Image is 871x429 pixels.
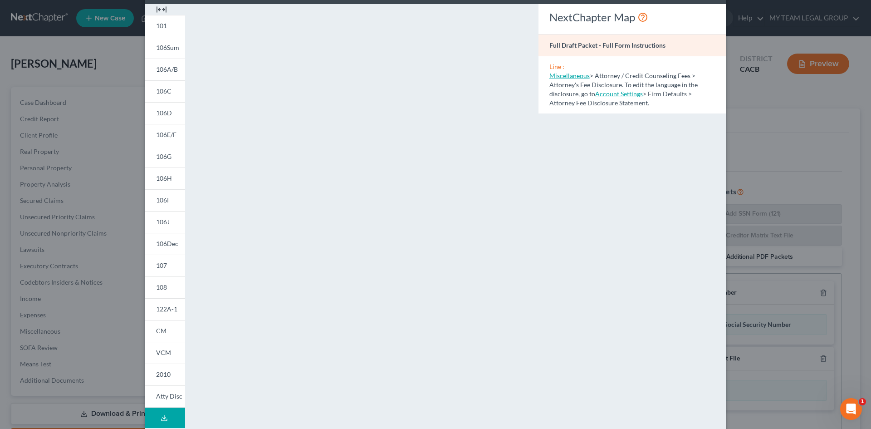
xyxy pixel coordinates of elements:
[156,349,171,356] span: VCM
[549,72,590,79] a: Miscellaneous
[145,15,185,37] a: 101
[549,72,698,98] span: > Attorney / Credit Counseling Fees > Attorney's Fee Disclosure. To edit the language in the disc...
[145,255,185,276] a: 107
[156,218,170,226] span: 106J
[156,22,167,30] span: 101
[156,240,178,247] span: 106Dec
[859,398,866,405] span: 1
[156,174,172,182] span: 106H
[156,370,171,378] span: 2010
[145,364,185,385] a: 2010
[156,87,171,95] span: 106C
[145,189,185,211] a: 106I
[145,342,185,364] a: VCM
[156,44,179,51] span: 106Sum
[145,102,185,124] a: 106D
[145,211,185,233] a: 106J
[840,398,862,420] iframe: Intercom live chat
[145,146,185,168] a: 106G
[156,4,167,15] img: expand-e0f6d898513216a626fdd78e52531dac95497ffd26381d4c15ee2fc46db09dca.svg
[156,196,169,204] span: 106I
[156,283,167,291] span: 108
[145,59,185,80] a: 106A/B
[156,261,167,269] span: 107
[145,276,185,298] a: 108
[145,233,185,255] a: 106Dec
[156,327,166,335] span: CM
[145,385,185,408] a: Atty Disc
[145,37,185,59] a: 106Sum
[549,10,715,25] div: NextChapter Map
[145,320,185,342] a: CM
[145,298,185,320] a: 122A-1
[156,65,178,73] span: 106A/B
[145,124,185,146] a: 106E/F
[145,168,185,189] a: 106H
[156,305,177,313] span: 122A-1
[156,131,176,138] span: 106E/F
[156,109,172,117] span: 106D
[549,90,692,107] span: > Firm Defaults > Attorney Fee Disclosure Statement.
[156,392,182,400] span: Atty Disc
[549,41,665,49] strong: Full Draft Packet - Full Form Instructions
[156,153,171,160] span: 106G
[145,80,185,102] a: 106C
[595,90,643,98] a: Account Settings
[549,63,564,70] span: Line :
